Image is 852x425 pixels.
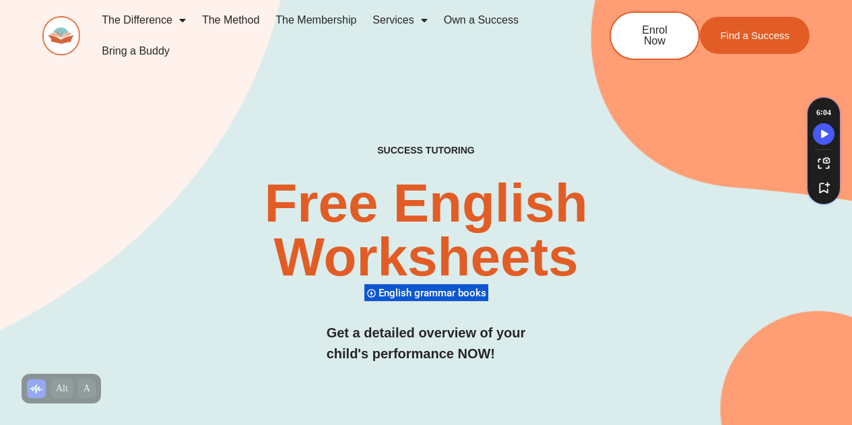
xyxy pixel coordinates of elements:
span: Enrol Now [631,25,678,46]
a: The Difference [94,5,194,36]
a: The Membership [267,5,364,36]
span: Find a Success [720,30,789,40]
a: Own a Success [436,5,527,36]
h4: SUCCESS TUTORING​ [313,145,539,156]
h2: Free English Worksheets​ [173,176,679,284]
h3: Get a detailed overview of your child's performance NOW! [327,323,526,364]
nav: Menu [94,5,565,67]
a: Find a Success [700,17,810,54]
a: The Method [194,5,267,36]
div: English grammar books [364,284,488,302]
a: Enrol Now [610,11,700,60]
a: Services [364,5,435,36]
span: English grammar books [379,287,490,299]
a: Bring a Buddy [94,36,178,67]
iframe: Chat Widget [628,273,852,425]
